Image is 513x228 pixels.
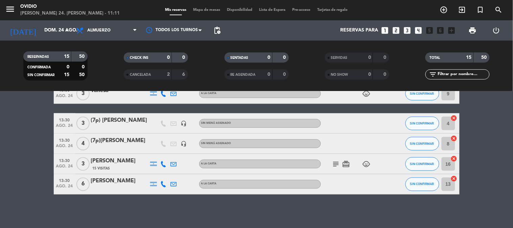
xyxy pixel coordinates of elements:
[383,72,388,77] strong: 0
[130,73,151,76] span: CANCELADA
[20,10,120,17] div: [PERSON_NAME] 24. [PERSON_NAME] - 11:11
[167,72,170,77] strong: 2
[405,117,439,130] button: SIN CONFIRMAR
[64,54,69,59] strong: 15
[405,157,439,171] button: SIN CONFIRMAR
[268,72,271,77] strong: 0
[403,26,412,35] i: looks_3
[27,73,54,77] span: SIN CONFIRMAR
[495,6,503,14] i: search
[368,55,371,60] strong: 0
[201,183,217,185] span: A LA CARTA
[380,26,389,35] i: looks_one
[451,135,458,142] i: cancel
[405,178,439,191] button: SIN CONFIRMAR
[67,65,69,69] strong: 0
[429,70,437,78] i: filter_list
[56,123,73,131] span: ago. 24
[167,55,170,60] strong: 0
[458,6,466,14] i: exit_to_app
[63,26,71,35] i: arrow_drop_down
[76,87,90,100] span: 3
[482,55,488,60] strong: 50
[64,72,69,77] strong: 15
[363,90,371,98] i: child_care
[183,72,187,77] strong: 6
[56,156,73,164] span: 13:30
[201,122,231,124] span: Sin menú asignado
[268,55,271,60] strong: 0
[5,23,41,38] i: [DATE]
[368,72,371,77] strong: 0
[485,20,508,41] div: LOG OUT
[405,87,439,100] button: SIN CONFIRMAR
[429,56,440,60] span: TOTAL
[76,117,90,130] span: 3
[56,177,73,184] span: 13:30
[91,177,148,186] div: [PERSON_NAME]
[27,55,49,59] span: RESERVADAS
[332,160,340,168] i: subject
[451,115,458,121] i: cancel
[56,136,73,144] span: 13:30
[56,164,73,172] span: ago. 24
[342,160,350,168] i: card_giftcard
[410,121,434,125] span: SIN CONFIRMAR
[414,26,423,35] i: looks_4
[91,157,148,165] div: [PERSON_NAME]
[410,92,434,95] span: SIN CONFIRMAR
[79,54,86,59] strong: 50
[476,6,485,14] i: turned_in_not
[410,142,434,145] span: SIN CONFIRMAR
[56,184,73,192] span: ago. 24
[91,136,148,145] div: (7p)[PERSON_NAME]
[466,55,472,60] strong: 15
[82,65,86,69] strong: 0
[181,120,187,127] i: headset_mic
[492,26,500,35] i: power_settings_new
[76,157,90,171] span: 3
[437,71,489,78] input: Filtrar por nombre...
[425,26,434,35] i: looks_5
[410,162,434,166] span: SIN CONFIRMAR
[331,56,348,60] span: SERVIDAS
[87,28,111,33] span: Almuerzo
[213,26,221,35] span: pending_actions
[201,92,217,95] span: A LA CARTA
[201,162,217,165] span: A LA CARTA
[56,116,73,123] span: 13:30
[331,73,348,76] span: NO SHOW
[56,144,73,152] span: ago. 24
[91,116,148,125] div: (7p) [PERSON_NAME]
[447,26,456,35] i: add_box
[76,137,90,151] span: 4
[190,8,224,12] span: Mapa de mesas
[363,160,371,168] i: child_care
[289,8,314,12] span: Pre-acceso
[283,72,287,77] strong: 0
[405,137,439,151] button: SIN CONFIRMAR
[201,142,231,145] span: Sin menú asignado
[5,4,15,14] i: menu
[76,178,90,191] span: 6
[56,94,73,101] span: ago. 24
[231,73,256,76] span: RE AGENDADA
[162,8,190,12] span: Mis reservas
[27,66,51,69] span: CONFIRMADA
[79,72,86,77] strong: 50
[231,56,249,60] span: SENTADAS
[451,176,458,182] i: cancel
[20,3,120,10] div: Ovidio
[436,26,445,35] i: looks_6
[392,26,400,35] i: looks_two
[469,26,477,35] span: print
[256,8,289,12] span: Lista de Espera
[130,56,148,60] span: CHECK INS
[5,4,15,17] button: menu
[383,55,388,60] strong: 0
[93,166,110,171] span: 15 Visitas
[410,182,434,186] span: SIN CONFIRMAR
[183,55,187,60] strong: 0
[340,28,378,33] span: Reservas para
[314,8,351,12] span: Tarjetas de regalo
